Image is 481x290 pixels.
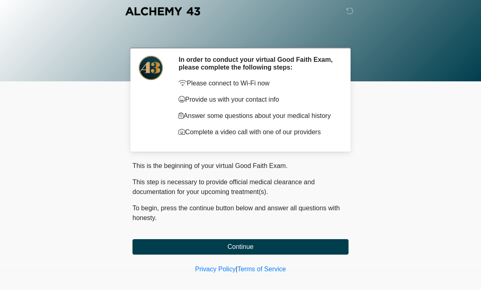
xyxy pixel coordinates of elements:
[179,111,336,121] p: Answer some questions about your medical history
[179,95,336,105] p: Provide us with your contact info
[195,266,236,273] a: Privacy Policy
[132,239,349,255] button: Continue
[132,161,349,171] p: This is the beginning of your virtual Good Faith Exam.
[179,56,336,71] h2: In order to conduct your virtual Good Faith Exam, please complete the following steps:
[237,266,286,273] a: Terms of Service
[139,56,163,80] img: Agent Avatar
[179,127,336,137] p: Complete a video call with one of our providers
[179,78,336,88] p: Please connect to Wi-Fi now
[132,177,349,197] p: This step is necessary to provide official medical clearance and documentation for your upcoming ...
[132,203,349,223] p: To begin, press the continue button below and answer all questions with honesty.
[124,6,201,16] img: Alchemy 43 Logo
[236,266,237,273] a: |
[126,29,355,44] h1: ‎ ‎ ‎ ‎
